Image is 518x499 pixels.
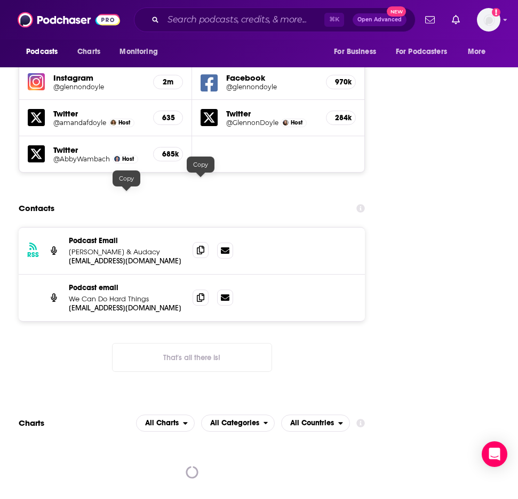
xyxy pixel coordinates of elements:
h5: Facebook [226,73,318,83]
p: [PERSON_NAME] & Audacy [69,247,184,256]
span: Host [291,119,302,126]
span: Host [118,119,130,126]
div: Search podcasts, credits, & more... [134,7,416,32]
a: @amandafdoyle [53,119,106,127]
span: ⌘ K [324,13,344,27]
h5: 970k [335,77,347,87]
div: Copy [113,170,140,186]
svg: Add a profile image [492,8,500,17]
h5: 635 [162,113,174,122]
img: Amanda Doyle [110,120,116,126]
h5: 2m [162,77,174,87]
span: Logged in as Isla [477,8,500,32]
h5: Twitter [53,108,145,119]
button: open menu [326,42,389,62]
img: Abby Wambach [114,156,120,162]
button: open menu [460,42,499,62]
span: Monitoring [119,44,157,59]
a: @glennondoyle [226,83,318,91]
span: Host [122,155,134,162]
h2: Charts [19,418,44,428]
h5: 685k [162,150,174,159]
h5: @glennondoyle [226,83,303,91]
span: All Charts [145,419,179,427]
a: @GlennonDoyle [226,119,278,127]
h5: 284k [335,113,347,122]
span: More [468,44,486,59]
a: @AbbyWambach [53,155,110,163]
input: Search podcasts, credits, & more... [163,11,324,28]
p: Podcast email [69,283,184,292]
p: Podcast Email [69,236,184,245]
p: We Can Do Hard Things [69,294,184,303]
img: User Profile [477,8,500,32]
span: For Business [334,44,376,59]
a: Charts [70,42,107,62]
div: Open Intercom Messenger [482,441,507,467]
button: open menu [112,42,171,62]
h5: Twitter [226,108,318,119]
button: open menu [201,415,275,432]
span: All Countries [290,419,334,427]
h2: Countries [281,415,350,432]
span: Podcasts [26,44,58,59]
h2: Categories [201,415,275,432]
p: [EMAIL_ADDRESS][DOMAIN_NAME] [69,303,184,313]
h5: @glennondoyle [53,83,130,91]
button: Open AdvancedNew [353,13,407,26]
a: Show notifications dropdown [448,11,464,29]
span: For Podcasters [396,44,447,59]
button: open menu [19,42,71,62]
h2: Contacts [19,198,54,219]
div: Copy [187,157,214,173]
button: Show profile menu [477,8,500,32]
h3: RSS [27,251,39,259]
button: open menu [281,415,350,432]
img: Podchaser - Follow, Share and Rate Podcasts [18,10,120,30]
a: Show notifications dropdown [421,11,439,29]
a: @glennondoyle [53,83,145,91]
span: All Categories [210,419,259,427]
span: Charts [77,44,100,59]
h5: Twitter [53,145,145,155]
p: [EMAIL_ADDRESS][DOMAIN_NAME] [69,256,184,266]
button: open menu [136,415,195,432]
h2: Platforms [136,415,195,432]
button: open menu [389,42,463,62]
span: Open Advanced [357,17,402,22]
button: Nothing here. [112,343,272,372]
h5: Instagram [53,73,145,83]
span: New [387,6,406,17]
img: Glennon Doyle [283,120,289,126]
img: iconImage [28,73,45,90]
